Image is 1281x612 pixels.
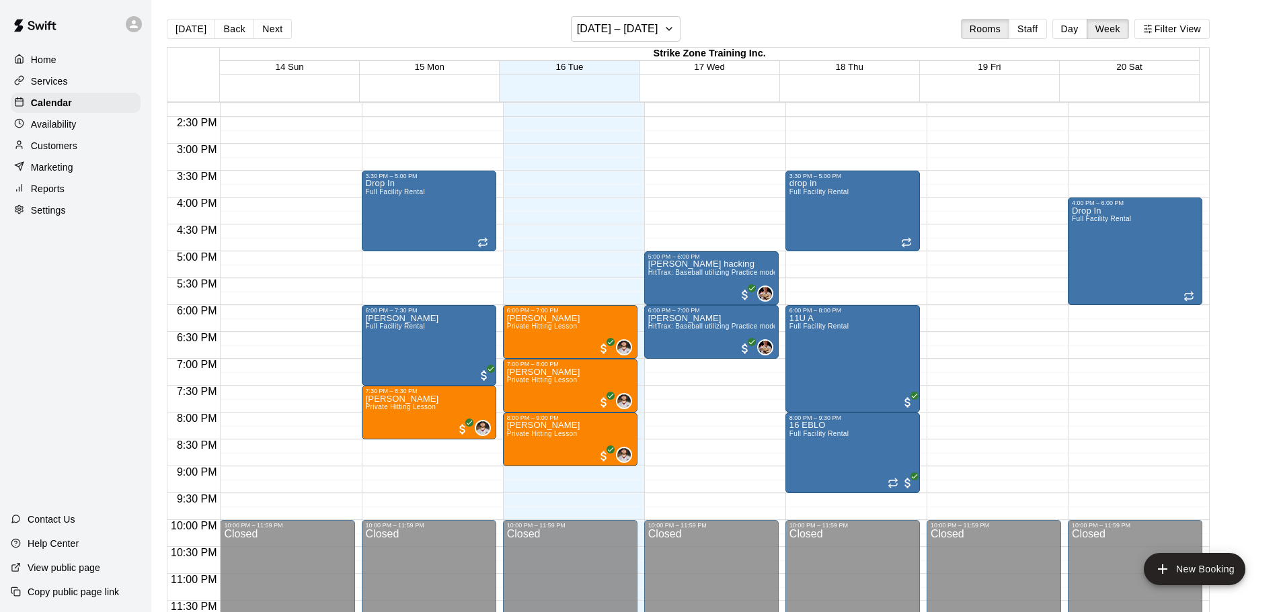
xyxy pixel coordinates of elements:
span: 3:30 PM [173,171,221,182]
a: Calendar [11,93,141,113]
button: Day [1052,19,1087,39]
p: Marketing [31,161,73,174]
span: Full Facility Rental [789,188,849,195]
span: Full Facility Rental [1072,215,1131,222]
span: Recurring event [888,478,898,488]
div: 6:00 PM – 8:00 PM: 11U A [785,305,920,412]
p: Help Center [28,537,79,550]
span: Private Hitting Lesson [507,322,578,330]
div: Brett Graham [616,339,632,355]
span: 8:00 PM [173,412,221,424]
h6: [DATE] – [DATE] [577,19,658,38]
span: HitTrax: Baseball utilizing Practice mode [648,269,777,276]
div: Brett Graham [475,420,491,436]
button: 15 Mon [415,62,444,72]
p: Copy public page link [28,585,119,599]
span: All customers have paid [738,288,752,302]
div: 7:00 PM – 8:00 PM [507,361,633,367]
button: 19 Fri [978,62,1001,72]
span: Garrett Takamatsu [763,339,773,355]
button: add [1144,553,1245,585]
button: [DATE] [167,19,215,39]
div: 8:00 PM – 9:00 PM: Lukas Hafenberg [503,412,637,466]
span: All customers have paid [477,369,491,382]
a: Marketing [11,157,141,177]
button: 14 Sun [276,62,304,72]
button: 17 Wed [694,62,725,72]
div: 6:00 PM – 7:00 PM [507,307,633,314]
img: Garrett Takamatsu [759,341,772,354]
div: 4:00 PM – 6:00 PM [1072,200,1198,206]
img: Brett Graham [617,394,631,408]
span: All customers have paid [456,423,469,436]
div: 3:30 PM – 5:00 PM [366,173,492,179]
span: Private Hitting Lesson [507,430,578,437]
a: Home [11,50,141,70]
p: View public page [28,561,100,574]
span: Full Facility Rental [366,188,425,195]
div: 5:00 PM – 6:00 PM [648,253,775,260]
div: 5:00 PM – 6:00 PM: graydon hacking [644,251,779,305]
a: Availability [11,114,141,134]
div: Garrett Takamatsu [757,286,773,302]
span: 9:00 PM [173,466,221,478]
div: Brett Graham [616,447,632,463]
a: Reports [11,179,141,199]
span: Private Hitting Lesson [507,376,578,384]
span: All customers have paid [597,396,611,409]
div: 10:00 PM – 11:59 PM [789,522,916,529]
div: Strike Zone Training Inc. [220,48,1199,60]
p: Calendar [31,96,72,110]
button: Next [254,19,291,39]
button: 16 Tue [556,62,584,72]
div: Customers [11,136,141,156]
img: Garrett Takamatsu [759,287,772,300]
span: Recurring event [1183,291,1194,302]
span: Private Hitting Lesson [366,403,436,410]
p: Contact Us [28,513,75,526]
button: Back [215,19,254,39]
span: 5:00 PM [173,251,221,263]
div: 3:30 PM – 5:00 PM: Drop In [362,171,496,251]
span: 9:30 PM [173,493,221,505]
div: 8:00 PM – 9:30 PM [789,414,916,421]
div: Garrett Takamatsu [757,339,773,355]
p: Customers [31,139,77,152]
span: All customers have paid [738,342,752,355]
a: Settings [11,200,141,220]
div: 6:00 PM – 7:00 PM: Nathan Szucs [644,305,779,359]
button: Week [1087,19,1129,39]
div: 10:00 PM – 11:59 PM [366,522,492,529]
span: 3:00 PM [173,144,221,155]
span: Full Facility Rental [789,430,849,437]
span: Brett Graham [621,393,632,409]
span: All customers have paid [597,342,611,355]
button: 20 Sat [1116,62,1142,72]
span: 8:30 PM [173,439,221,451]
span: Recurring event [901,237,912,248]
button: Filter View [1134,19,1210,39]
span: Full Facility Rental [789,322,849,330]
span: Full Facility Rental [366,322,425,330]
p: Availability [31,118,77,131]
p: Settings [31,204,66,217]
span: 4:00 PM [173,198,221,209]
div: 8:00 PM – 9:00 PM [507,414,633,421]
img: Brett Graham [476,421,490,435]
span: 7:30 PM [173,386,221,397]
div: 10:00 PM – 11:59 PM [931,522,1057,529]
span: Brett Graham [480,420,491,436]
p: Reports [31,182,65,195]
span: 6:00 PM [173,305,221,316]
span: 10:00 PM [167,520,220,531]
a: Services [11,71,141,91]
